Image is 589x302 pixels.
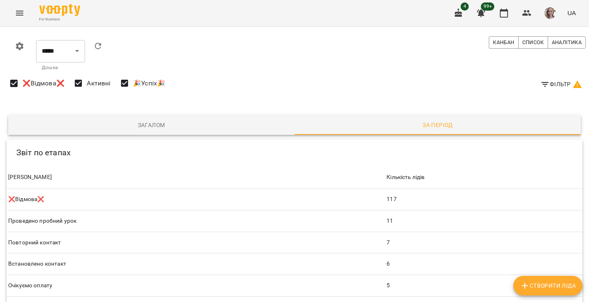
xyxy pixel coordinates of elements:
button: Канбан [489,36,518,49]
span: For Business [39,17,80,22]
span: Активні [87,78,110,88]
span: За період [299,120,576,130]
button: Фільтр [537,77,586,92]
span: Список [522,38,544,47]
td: 11 [385,210,582,232]
span: Канбан [493,38,514,47]
span: Кількість лідів [387,172,581,182]
div: Кількість лідів [387,172,425,182]
button: Список [518,36,548,49]
span: UA [567,9,576,17]
td: ❌Відмова❌ [7,189,385,210]
h6: Звіт по етапах [16,146,322,159]
span: Аналітика [552,38,582,47]
button: Створити Ліда [513,276,582,295]
td: 5 [385,275,582,296]
td: Встановлено контакт [7,253,385,275]
button: Menu [10,3,29,23]
span: ❌Відмова❌ [22,78,65,88]
td: Проведено пробний урок [7,210,385,232]
div: Sort [387,172,425,182]
div: [PERSON_NAME] [8,172,52,182]
img: d4736494d5ddd9c5604236b81315fac5.jpeg [544,7,556,19]
td: 117 [385,189,582,210]
td: 6 [385,253,582,275]
td: Повторний контакт [7,232,385,253]
span: Загалом [13,120,290,130]
span: 🎉Успіх🎉 [133,78,165,88]
img: Voopty Logo [39,4,80,16]
span: Фільтр [540,79,582,89]
span: 4 [461,2,469,11]
button: UA [564,5,579,20]
td: Очікуємо оплату [7,275,385,296]
span: Створити Ліда [520,281,576,291]
td: 7 [385,232,582,253]
button: Аналітика [548,36,586,49]
div: Sort [8,172,52,182]
div: Table Toolbar [7,140,582,166]
span: 99+ [481,2,495,11]
p: Дошка [42,64,79,72]
span: [PERSON_NAME] [8,172,383,182]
